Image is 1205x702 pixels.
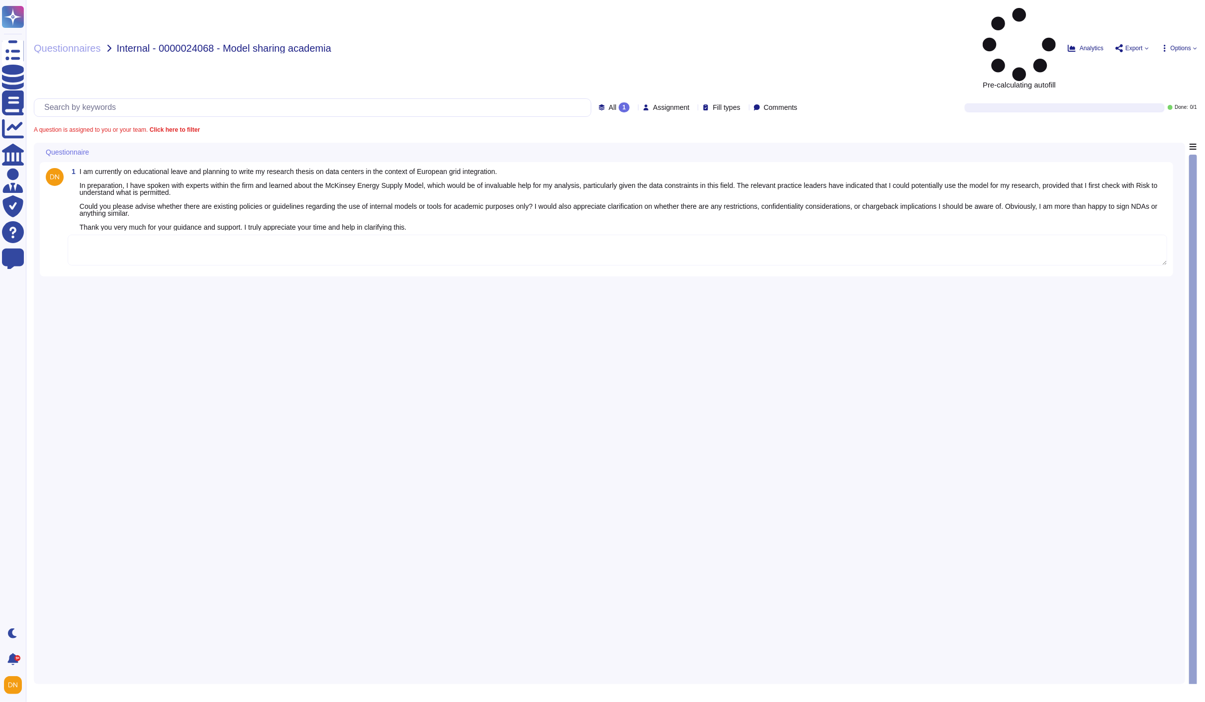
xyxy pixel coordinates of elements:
span: Comments [764,104,798,111]
span: A question is assigned to you or your team. [34,127,200,133]
img: user [46,168,64,186]
span: Questionnaire [46,149,89,156]
span: All [609,104,617,111]
span: 1 [68,168,76,175]
span: Assignment [653,104,689,111]
span: Questionnaires [34,43,101,53]
img: user [4,676,22,694]
input: Search by keywords [39,99,591,116]
span: Options [1171,45,1191,51]
b: Click here to filter [148,126,200,133]
div: 9+ [14,655,20,661]
span: Analytics [1080,45,1104,51]
span: Internal - 0000024068 - Model sharing academia [117,43,331,53]
button: user [2,674,29,696]
span: Export [1125,45,1143,51]
span: Fill types [713,104,740,111]
span: Pre-calculating autofill [983,8,1056,88]
div: 1 [619,102,630,112]
span: Done: [1175,105,1188,110]
button: Analytics [1068,44,1104,52]
span: 0 / 1 [1190,105,1197,110]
